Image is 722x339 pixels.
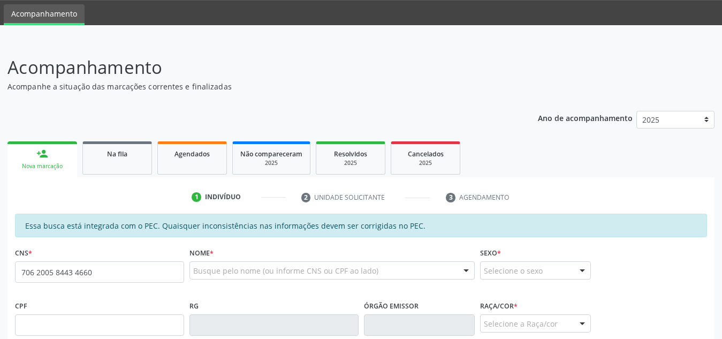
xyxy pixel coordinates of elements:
label: CNS [15,245,32,261]
p: Acompanhamento [7,54,503,81]
div: person_add [36,148,48,160]
span: Agendados [174,149,210,159]
div: Nova marcação [15,162,70,170]
span: Selecione o sexo [484,265,543,276]
div: 2025 [240,159,302,167]
p: Ano de acompanhamento [538,111,633,124]
span: Selecione a Raça/cor [484,318,558,329]
div: 1 [192,192,201,202]
p: Acompanhe a situação das marcações correntes e finalizadas [7,81,503,92]
span: Não compareceram [240,149,302,159]
span: Busque pelo nome (ou informe CNS ou CPF ao lado) [193,265,378,276]
span: Na fila [107,149,127,159]
span: Cancelados [408,149,444,159]
div: 2025 [324,159,377,167]
span: Resolvidos [334,149,367,159]
label: Raça/cor [480,298,518,314]
label: Sexo [480,245,501,261]
label: RG [189,298,199,314]
a: Acompanhamento [4,4,85,25]
label: Nome [189,245,214,261]
div: 2025 [399,159,452,167]
label: Órgão emissor [364,298,419,314]
div: Essa busca está integrada com o PEC. Quaisquer inconsistências nas informações devem ser corrigid... [15,214,707,237]
div: Indivíduo [205,192,241,202]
